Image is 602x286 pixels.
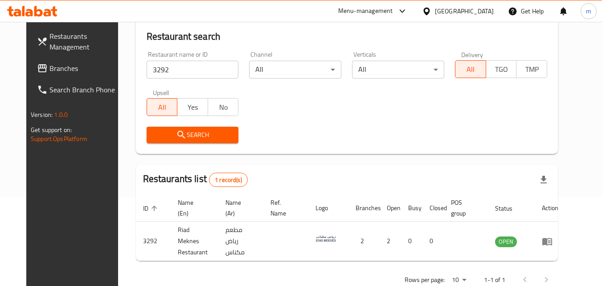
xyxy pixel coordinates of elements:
span: Search [154,129,232,141]
td: 3292 [136,222,171,261]
td: 0 [401,222,422,261]
p: Rows per page: [405,274,445,286]
span: 1 record(s) [209,176,247,184]
span: All [151,101,174,114]
td: Riad Meknes Restaurant [171,222,218,261]
div: All [352,61,444,79]
td: 2 [380,222,401,261]
span: Status [495,203,524,214]
button: Search [147,127,239,143]
button: All [147,98,178,116]
span: TMP [520,63,544,76]
span: No [212,101,235,114]
span: m [586,6,591,16]
span: Restaurants Management [49,31,120,52]
span: TGO [490,63,513,76]
span: Ref. Name [270,197,298,219]
div: Menu [542,236,558,247]
div: Menu-management [338,6,393,17]
div: Export file [533,169,554,191]
div: [GEOGRAPHIC_DATA] [435,6,494,16]
td: مطعم رياض مكناس [218,222,263,261]
div: Total records count [209,173,248,187]
span: Version: [31,109,53,120]
button: All [455,60,486,78]
a: Search Branch Phone [30,79,127,100]
h2: Restaurant search [147,30,547,43]
span: Name (Ar) [225,197,253,219]
button: TGO [486,60,517,78]
img: Riad Meknes Restaurant [315,228,338,251]
span: Name (En) [178,197,208,219]
th: Branches [348,195,380,222]
span: Get support on: [31,124,72,136]
th: Busy [401,195,422,222]
button: TMP [516,60,547,78]
span: Yes [181,101,205,114]
td: 2 [348,222,380,261]
div: All [249,61,341,79]
a: Support.OpsPlatform [31,133,87,145]
h2: Restaurants list [143,172,248,187]
span: ID [143,203,160,214]
td: 0 [422,222,444,261]
span: 1.0.0 [54,109,68,120]
span: Search Branch Phone [49,84,120,95]
label: Upsell [153,89,169,95]
label: Delivery [461,51,483,58]
th: Closed [422,195,444,222]
a: Restaurants Management [30,25,127,58]
button: Yes [177,98,208,116]
input: Search for restaurant name or ID.. [147,61,239,79]
a: Branches [30,58,127,79]
button: No [208,98,239,116]
span: All [459,63,483,76]
th: Logo [308,195,348,222]
th: Action [535,195,565,222]
span: POS group [451,197,477,219]
span: OPEN [495,236,517,247]
th: Open [380,195,401,222]
p: 1-1 of 1 [484,274,505,286]
span: Branches [49,63,120,74]
table: enhanced table [136,195,565,261]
